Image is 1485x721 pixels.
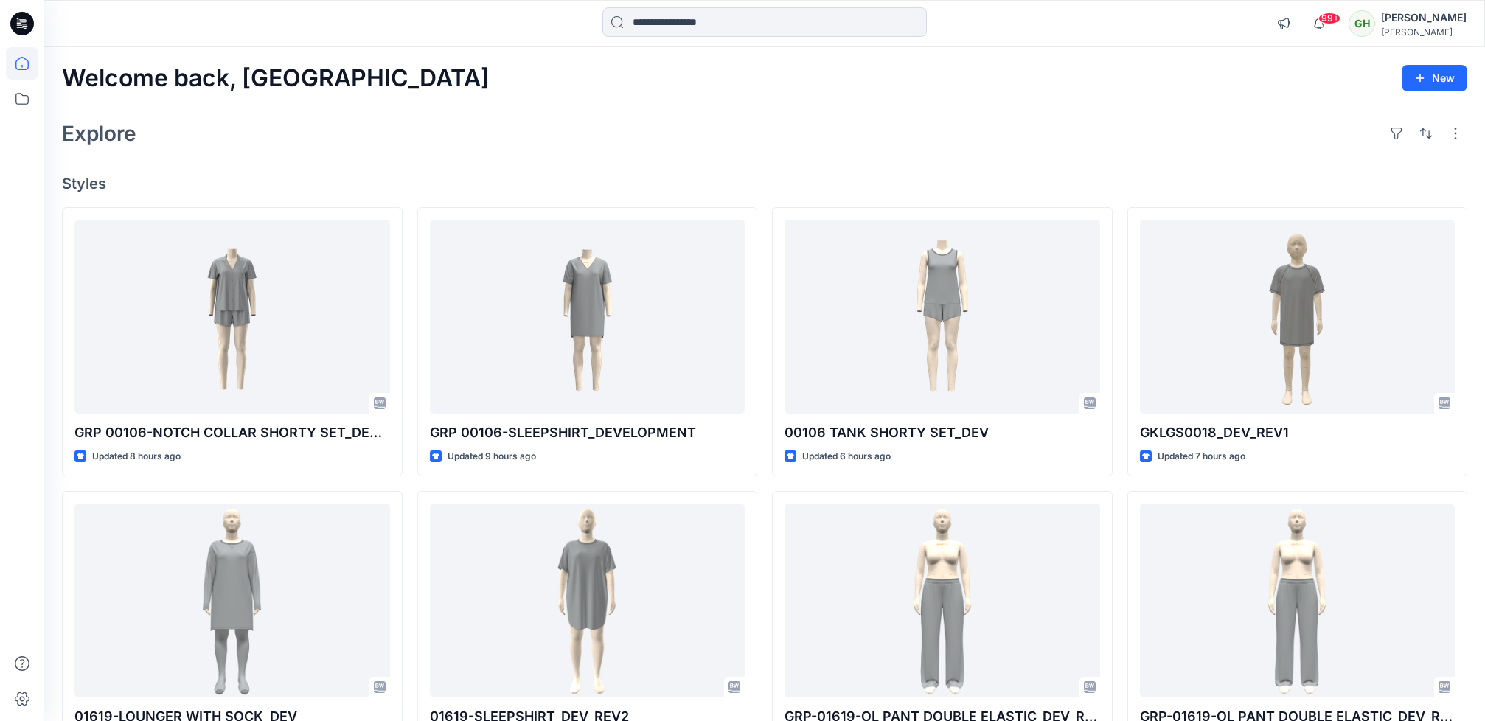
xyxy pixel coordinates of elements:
a: GRP 00106-NOTCH COLLAR SHORTY SET_DEVELOPMENT [74,220,390,414]
a: GRP-01619-OL PANT DOUBLE ELASTIC_DEV_REV1 [785,504,1100,697]
p: 00106 TANK SHORTY SET_DEV [785,422,1100,443]
button: New [1402,65,1467,91]
p: Updated 6 hours ago [802,449,891,464]
p: GKLGS0018_DEV_REV1 [1140,422,1456,443]
h4: Styles [62,175,1467,192]
div: [PERSON_NAME] [1381,9,1467,27]
h2: Welcome back, [GEOGRAPHIC_DATA] [62,65,490,92]
div: GH [1349,10,1375,37]
p: GRP 00106-SLEEPSHIRT_DEVELOPMENT [430,422,745,443]
a: GRP-01619-OL PANT DOUBLE ELASTIC_DEV_REV2 [1140,504,1456,697]
a: GRP 00106-SLEEPSHIRT_DEVELOPMENT [430,220,745,414]
h2: Explore [62,122,136,145]
a: GKLGS0018_DEV_REV1 [1140,220,1456,414]
a: 01619-LOUNGER WITH SOCK_DEV [74,504,390,697]
div: [PERSON_NAME] [1381,27,1467,38]
a: 01619-SLEEPSHIRT_DEV_REV2 [430,504,745,697]
span: 99+ [1318,13,1340,24]
p: GRP 00106-NOTCH COLLAR SHORTY SET_DEVELOPMENT [74,422,390,443]
p: Updated 9 hours ago [448,449,536,464]
a: 00106 TANK SHORTY SET_DEV [785,220,1100,414]
p: Updated 7 hours ago [1158,449,1245,464]
p: Updated 8 hours ago [92,449,181,464]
